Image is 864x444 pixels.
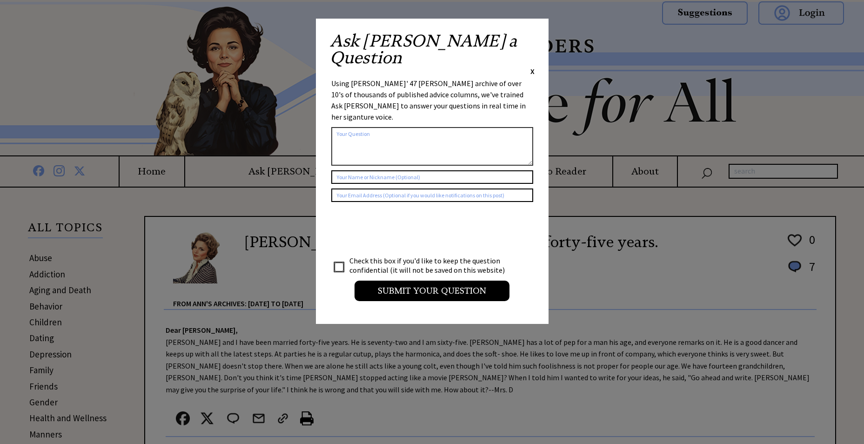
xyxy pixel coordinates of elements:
[530,67,535,76] span: X
[331,188,533,202] input: Your Email Address (Optional if you would like notifications on this post)
[331,78,533,122] div: Using [PERSON_NAME]' 47 [PERSON_NAME] archive of over 10's of thousands of published advice colum...
[349,256,514,275] td: Check this box if you'd like to keep the question confidential (it will not be saved on this webs...
[355,281,509,301] input: Submit your Question
[331,170,533,184] input: Your Name or Nickname (Optional)
[330,33,535,66] h2: Ask [PERSON_NAME] a Question
[331,211,473,248] iframe: reCAPTCHA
